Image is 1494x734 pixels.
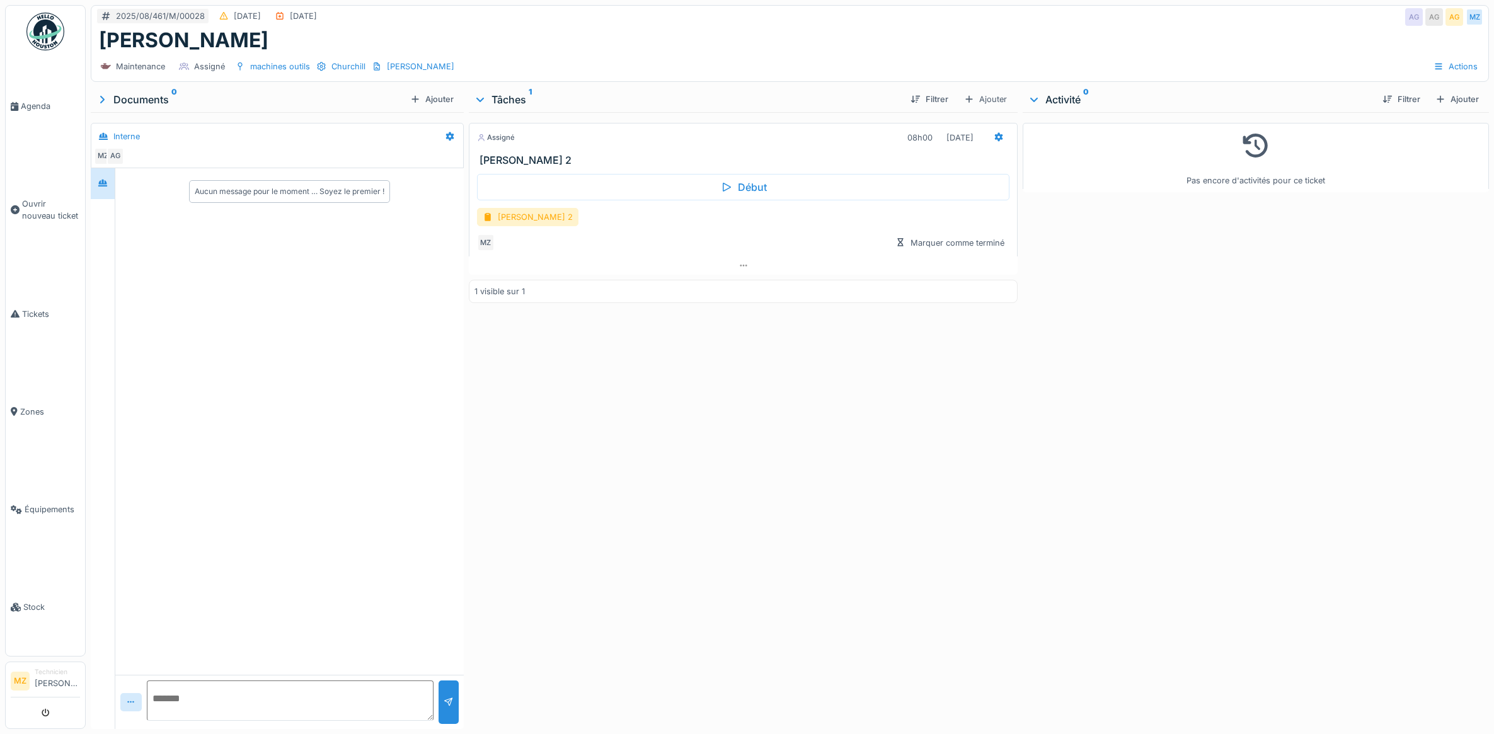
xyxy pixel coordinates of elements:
div: Ajouter [1430,91,1484,108]
div: Activité [1028,92,1372,107]
h1: [PERSON_NAME] [99,28,268,52]
span: Ouvrir nouveau ticket [22,198,80,222]
a: Tickets [6,265,85,363]
h3: [PERSON_NAME] 2 [480,154,1013,166]
li: [PERSON_NAME] [35,667,80,694]
a: MZ Technicien[PERSON_NAME] [11,667,80,697]
div: MZ [477,234,495,251]
div: 1 visible sur 1 [474,285,525,297]
span: Équipements [25,503,80,515]
div: 2025/08/461/M/00028 [116,10,205,22]
li: MZ [11,672,30,691]
span: Tickets [22,308,80,320]
div: Début [477,174,1010,200]
a: Zones [6,363,85,461]
div: Tâches [474,92,901,107]
div: AG [1425,8,1443,26]
div: [PERSON_NAME] [387,60,454,72]
div: Assigné [477,132,515,143]
sup: 1 [529,92,532,107]
sup: 0 [171,92,177,107]
div: machines outils [250,60,310,72]
div: Actions [1428,57,1483,76]
a: Agenda [6,57,85,155]
div: 08h00 [907,132,933,144]
span: Zones [20,406,80,418]
div: Documents [96,92,405,107]
div: [DATE] [290,10,317,22]
div: AG [1445,8,1463,26]
a: Équipements [6,461,85,558]
div: MZ [1466,8,1483,26]
div: Interne [113,130,140,142]
div: Maintenance [116,60,165,72]
div: MZ [94,147,112,165]
div: Filtrer [1377,91,1425,108]
div: Ajouter [958,90,1013,108]
div: Filtrer [905,91,953,108]
div: Pas encore d'activités pour ce ticket [1031,129,1481,187]
div: AG [106,147,124,165]
sup: 0 [1083,92,1089,107]
div: [PERSON_NAME] 2 [477,208,578,226]
div: [DATE] [946,132,974,144]
div: Technicien [35,667,80,677]
a: Stock [6,558,85,656]
div: Churchill [331,60,365,72]
span: Agenda [21,100,80,112]
div: Marquer comme terminé [890,234,1009,251]
div: AG [1405,8,1423,26]
div: [DATE] [234,10,261,22]
div: Assigné [194,60,225,72]
div: Aucun message pour le moment … Soyez le premier ! [195,186,384,197]
div: Ajouter [405,91,459,108]
span: Stock [23,601,80,613]
a: Ouvrir nouveau ticket [6,155,85,265]
img: Badge_color-CXgf-gQk.svg [26,13,64,50]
